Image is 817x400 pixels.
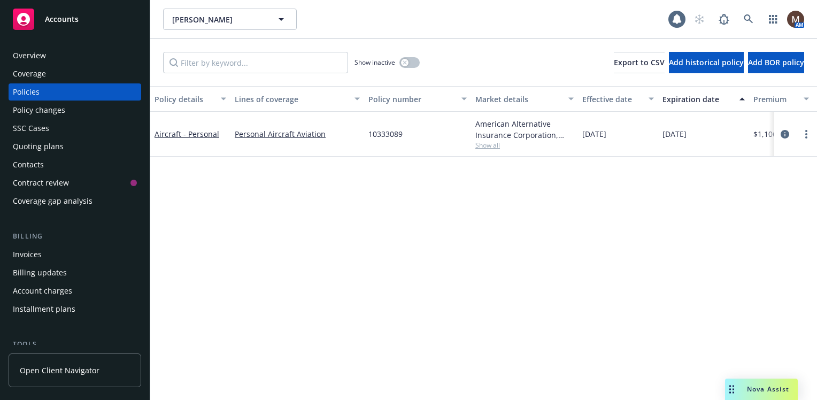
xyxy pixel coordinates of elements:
a: Account charges [9,282,141,299]
div: Premium [753,94,797,105]
div: Effective date [582,94,642,105]
a: Coverage [9,65,141,82]
span: Add BOR policy [748,57,804,67]
div: Market details [475,94,562,105]
div: Billing updates [13,264,67,281]
button: Expiration date [658,86,749,112]
button: Add historical policy [669,52,744,73]
a: Installment plans [9,301,141,318]
div: Expiration date [662,94,733,105]
a: Coverage gap analysis [9,193,141,210]
div: Installment plans [13,301,75,318]
div: Account charges [13,282,72,299]
a: Report a Bug [713,9,735,30]
div: Coverage gap analysis [13,193,93,210]
a: Switch app [762,9,784,30]
div: Lines of coverage [235,94,348,105]
div: Contacts [13,156,44,173]
button: Effective date [578,86,658,112]
span: Show all [475,141,574,150]
button: Premium [749,86,813,112]
a: Personal Aircraft Aviation [235,128,360,140]
div: Coverage [13,65,46,82]
button: Lines of coverage [230,86,364,112]
a: Start snowing [689,9,710,30]
button: Policy details [150,86,230,112]
div: SSC Cases [13,120,49,137]
span: $1,106.00 [753,128,788,140]
span: [DATE] [662,128,687,140]
span: 10333089 [368,128,403,140]
div: Policy details [155,94,214,105]
div: Quoting plans [13,138,64,155]
button: Export to CSV [614,52,665,73]
div: Overview [13,47,46,64]
div: American Alternative Insurance Corporation, [GEOGRAPHIC_DATA] Re, Global Aerospace Inc [475,118,574,141]
a: Quoting plans [9,138,141,155]
a: Overview [9,47,141,64]
div: Tools [9,339,141,350]
a: Invoices [9,246,141,263]
a: Search [738,9,759,30]
div: Invoices [13,246,42,263]
span: Open Client Navigator [20,365,99,376]
a: Accounts [9,4,141,34]
a: Policy changes [9,102,141,119]
a: Aircraft - Personal [155,129,219,139]
img: photo [787,11,804,28]
button: [PERSON_NAME] [163,9,297,30]
a: more [800,128,813,141]
a: circleInformation [779,128,791,141]
a: Policies [9,83,141,101]
div: Policy number [368,94,455,105]
button: Add BOR policy [748,52,804,73]
span: [PERSON_NAME] [172,14,265,25]
span: Show inactive [354,58,395,67]
span: [DATE] [582,128,606,140]
a: SSC Cases [9,120,141,137]
button: Market details [471,86,578,112]
span: Add historical policy [669,57,744,67]
div: Contract review [13,174,69,191]
span: Nova Assist [747,384,789,394]
span: Accounts [45,15,79,24]
div: Billing [9,231,141,242]
button: Nova Assist [725,379,798,400]
div: Policies [13,83,40,101]
a: Contacts [9,156,141,173]
div: Policy changes [13,102,65,119]
input: Filter by keyword... [163,52,348,73]
span: Export to CSV [614,57,665,67]
a: Contract review [9,174,141,191]
div: Drag to move [725,379,738,400]
button: Policy number [364,86,471,112]
a: Billing updates [9,264,141,281]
